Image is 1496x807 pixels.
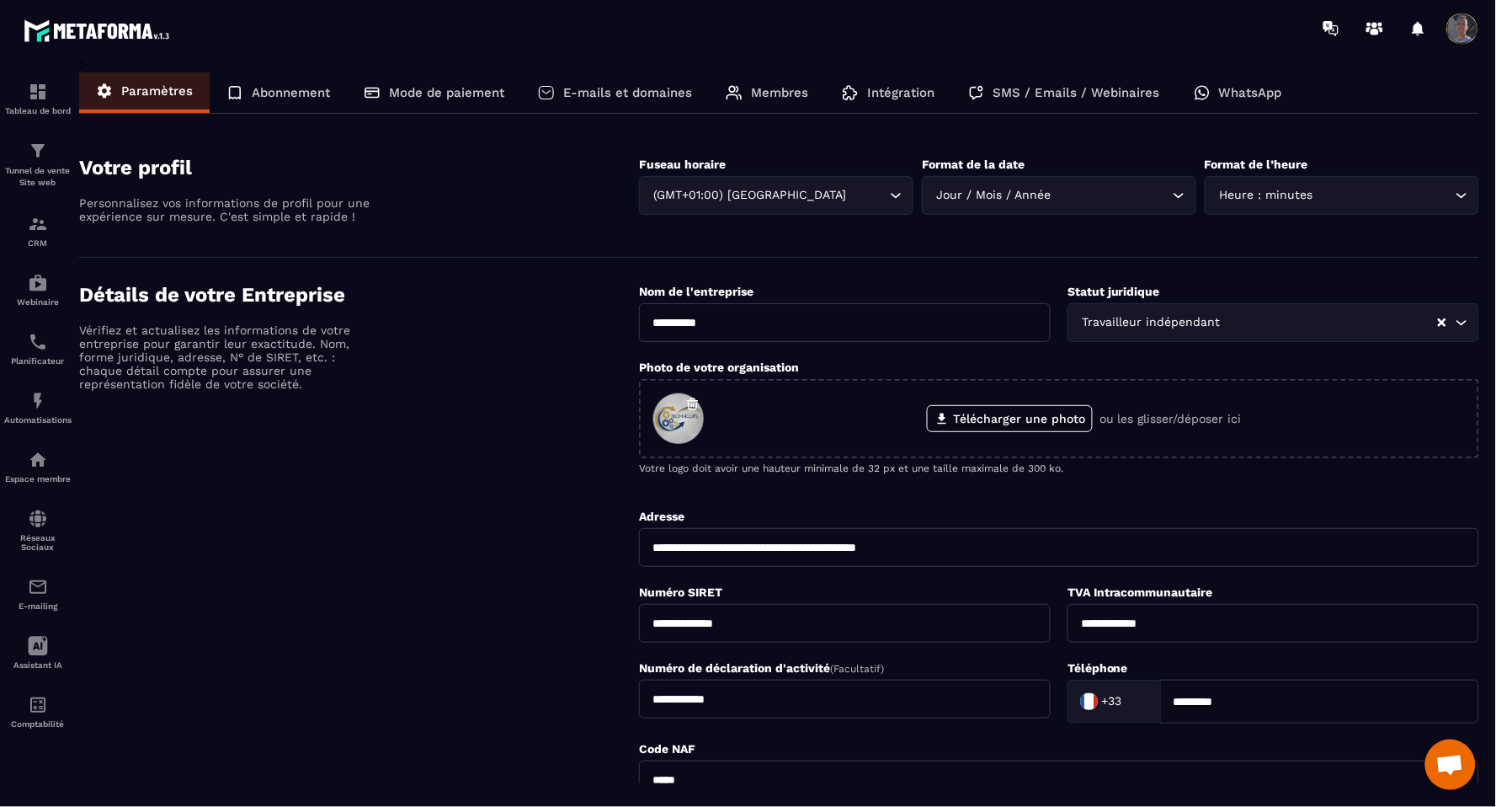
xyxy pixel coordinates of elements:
span: Jour / Mois / Année [933,186,1055,205]
label: Numéro SIRET [639,585,722,599]
div: Search for option [1067,303,1479,342]
p: Tunnel de vente Site web [4,165,72,189]
label: Format de la date [922,158,1025,171]
label: Format de l’heure [1205,158,1308,171]
div: Ouvrir le chat [1425,740,1476,790]
label: Photo de votre organisation [639,361,799,374]
p: CRM [4,238,72,248]
span: Travailleur indépendant [1078,313,1224,332]
p: Paramètres [121,83,193,99]
label: Numéro de déclaration d'activité [639,661,884,675]
p: E-mailing [4,601,72,611]
p: Assistant IA [4,660,72,670]
div: Search for option [1067,680,1160,724]
label: Statut juridique [1067,285,1160,298]
label: Adresse [639,510,684,523]
img: logo [24,15,175,46]
label: Code NAF [639,742,695,756]
img: formation [28,82,48,102]
input: Search for option [1055,186,1169,205]
h4: Détails de votre Entreprise [79,283,639,307]
img: formation [28,141,48,161]
img: Country Flag [1073,685,1106,719]
img: automations [28,391,48,411]
a: automationsautomationsWebinaire [4,260,72,319]
a: formationformationCRM [4,201,72,260]
a: accountantaccountantComptabilité [4,682,72,741]
a: automationsautomationsAutomatisations [4,378,72,437]
a: Assistant IA [4,623,72,682]
p: Automatisations [4,415,72,425]
p: SMS / Emails / Webinaires [993,85,1160,100]
p: Webinaire [4,297,72,307]
img: automations [28,273,48,293]
a: schedulerschedulerPlanificateur [4,319,72,378]
p: Abonnement [252,85,330,100]
label: TVA Intracommunautaire [1067,585,1213,599]
button: Clear Selected [1438,317,1446,329]
p: Mode de paiement [389,85,504,100]
p: Membres [751,85,808,100]
label: Téléphone [1067,661,1128,675]
p: Espace membre [4,474,72,484]
label: Télécharger une photo [927,405,1093,432]
p: Tableau de bord [4,106,72,115]
p: Comptabilité [4,719,72,729]
div: Search for option [1205,176,1479,215]
input: Search for option [1224,313,1436,332]
p: ou les glisser/déposer ici [1099,412,1242,425]
label: Fuseau horaire [639,158,726,171]
a: emailemailE-mailing [4,564,72,623]
p: Votre logo doit avoir une hauteur minimale de 32 px et une taille maximale de 300 ko. [639,462,1479,474]
img: automations [28,450,48,470]
input: Search for option [1126,689,1142,714]
p: Personnalisez vos informations de profil pour une expérience sur mesure. C'est simple et rapide ! [79,196,374,223]
img: social-network [28,509,48,529]
h4: Votre profil [79,156,639,179]
input: Search for option [1317,186,1451,205]
img: accountant [28,695,48,715]
p: Vérifiez et actualisez les informations de votre entreprise pour garantir leur exactitude. Nom, f... [79,323,374,391]
p: WhatsApp [1219,85,1282,100]
span: (GMT+01:00) [GEOGRAPHIC_DATA] [650,186,850,205]
img: scheduler [28,332,48,352]
a: social-networksocial-networkRéseaux Sociaux [4,496,72,564]
p: Réseaux Sociaux [4,533,72,552]
img: formation [28,214,48,234]
input: Search for option [850,186,886,205]
img: email [28,577,48,597]
span: +33 [1102,693,1122,710]
label: Nom de l'entreprise [639,285,753,298]
div: Search for option [922,176,1196,215]
span: Heure : minutes [1216,186,1317,205]
div: Search for option [639,176,913,215]
a: formationformationTableau de bord [4,69,72,128]
p: Planificateur [4,356,72,366]
a: automationsautomationsEspace membre [4,437,72,496]
a: formationformationTunnel de vente Site web [4,128,72,201]
p: Intégration [867,85,934,100]
p: E-mails et domaines [563,85,692,100]
span: (Facultatif) [830,663,884,675]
